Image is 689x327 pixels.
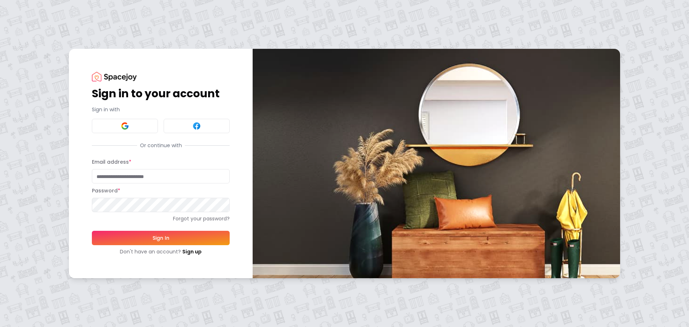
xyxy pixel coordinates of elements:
[92,231,230,245] button: Sign In
[92,106,230,113] p: Sign in with
[121,122,129,130] img: Google signin
[182,248,202,255] a: Sign up
[192,122,201,130] img: Facebook signin
[92,187,120,194] label: Password
[92,72,137,81] img: Spacejoy Logo
[92,248,230,255] div: Don't have an account?
[253,49,620,278] img: banner
[92,215,230,222] a: Forgot your password?
[137,142,185,149] span: Or continue with
[92,158,131,165] label: Email address
[92,87,230,100] h1: Sign in to your account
